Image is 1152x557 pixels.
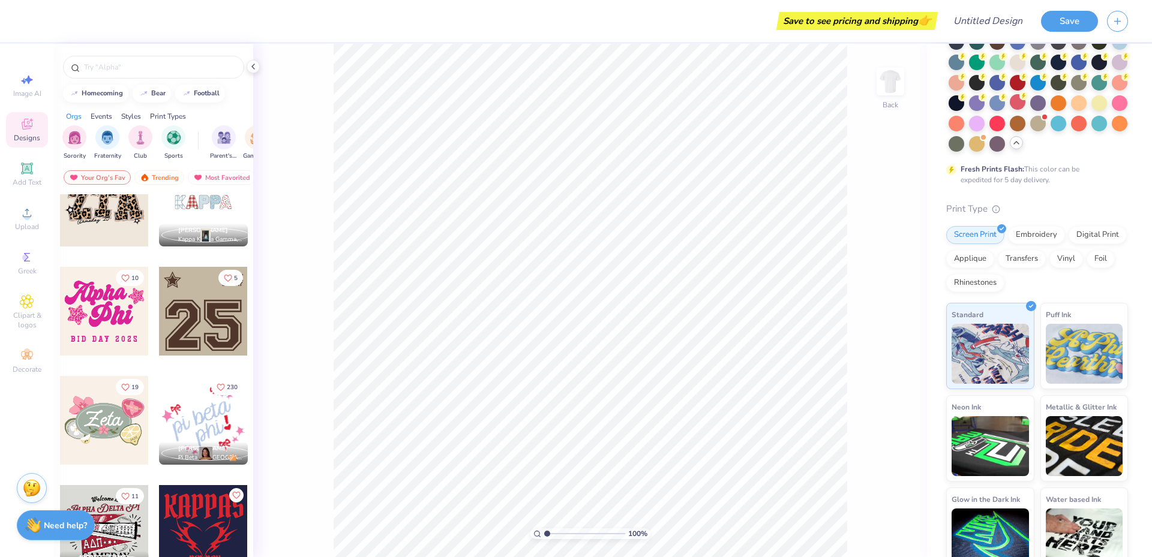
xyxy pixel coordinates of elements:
span: Decorate [13,365,41,374]
span: Neon Ink [952,401,981,413]
span: Designs [14,133,40,143]
div: bear [151,90,166,97]
button: Like [229,488,244,502]
div: Back [883,100,898,110]
span: [PERSON_NAME] [178,226,228,234]
img: Puff Ink [1046,324,1123,384]
span: 100 % [628,528,647,539]
img: Game Day Image [250,131,264,144]
span: Image AI [13,89,41,98]
button: Like [116,488,144,504]
span: Club [134,152,147,161]
img: trend_line.gif [70,90,79,97]
img: Neon Ink [952,416,1029,476]
div: Save to see pricing and shipping [779,12,935,30]
strong: Need help? [44,520,87,531]
div: filter for Sorority [62,125,86,161]
div: filter for Parent's Weekend [210,125,238,161]
span: 👉 [918,13,931,28]
button: filter button [161,125,185,161]
span: Sorority [64,152,86,161]
span: Game Day [243,152,271,161]
div: Embroidery [1008,226,1065,244]
button: football [175,85,225,103]
input: Untitled Design [944,9,1032,33]
div: Applique [946,250,994,268]
button: Like [218,270,243,286]
button: filter button [210,125,238,161]
span: Fraternity [94,152,121,161]
div: Styles [121,111,141,122]
div: homecoming [82,90,123,97]
div: Digital Print [1069,226,1127,244]
div: football [194,90,220,97]
span: 230 [227,384,238,390]
span: Standard [952,308,983,321]
button: Like [116,270,144,286]
div: Rhinestones [946,274,1004,292]
img: trending.gif [140,173,149,182]
div: filter for Fraternity [94,125,121,161]
button: Like [211,379,243,395]
span: Add Text [13,177,41,187]
span: 10 [131,275,139,281]
span: Parent's Weekend [210,152,238,161]
div: Events [91,111,112,122]
span: Puff Ink [1046,308,1071,321]
img: Fraternity Image [101,131,114,144]
button: filter button [243,125,271,161]
img: most_fav.gif [69,173,79,182]
span: Sports [164,152,183,161]
div: filter for Club [128,125,152,161]
span: Glow in the Dark Ink [952,493,1020,505]
div: Transfers [998,250,1046,268]
div: Orgs [66,111,82,122]
img: Club Image [134,131,147,144]
img: most_fav.gif [193,173,203,182]
span: Water based Ink [1046,493,1101,505]
img: trend_line.gif [182,90,191,97]
span: 5 [234,275,238,281]
input: Try "Alpha" [83,61,236,73]
span: Metallic & Glitter Ink [1046,401,1117,413]
button: bear [133,85,171,103]
div: Your Org's Fav [64,170,131,185]
button: filter button [128,125,152,161]
div: Vinyl [1049,250,1083,268]
div: Screen Print [946,226,1004,244]
div: Print Types [150,111,186,122]
img: Sorority Image [68,131,82,144]
div: Foil [1087,250,1115,268]
img: Metallic & Glitter Ink [1046,416,1123,476]
span: Upload [15,222,39,231]
img: Parent's Weekend Image [217,131,231,144]
button: filter button [62,125,86,161]
span: [PERSON_NAME] [178,444,228,453]
button: filter button [94,125,121,161]
div: This color can be expedited for 5 day delivery. [961,164,1108,185]
span: Clipart & logos [6,311,48,330]
div: Most Favorited [188,170,256,185]
img: Back [878,70,902,94]
span: Greek [18,266,37,276]
img: trend_line.gif [139,90,149,97]
div: Print Type [946,202,1128,216]
div: filter for Sports [161,125,185,161]
span: 11 [131,493,139,499]
div: Trending [134,170,184,185]
span: Kappa Kappa Gamma, [GEOGRAPHIC_DATA] [178,235,243,244]
div: filter for Game Day [243,125,271,161]
strong: Fresh Prints Flash: [961,164,1024,174]
button: Save [1041,11,1098,32]
span: Pi Beta Phi, [GEOGRAPHIC_DATA][US_STATE] [178,453,243,462]
img: Standard [952,324,1029,384]
button: homecoming [63,85,128,103]
button: Like [116,379,144,395]
span: 19 [131,384,139,390]
img: Sports Image [167,131,181,144]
